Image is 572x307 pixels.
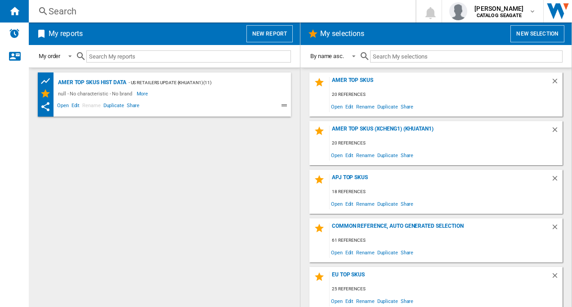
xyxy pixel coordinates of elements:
div: Search [49,5,392,18]
span: Duplicate [376,295,399,307]
span: Edit [344,198,355,210]
div: 18 references [330,186,563,198]
div: Delete [551,174,563,186]
div: AMER TOP SKUs HIST DATA [56,77,126,88]
button: New selection [510,25,564,42]
span: Open [330,295,344,307]
span: Share [399,295,415,307]
b: CATALOG SEAGATE [477,13,522,18]
div: null - No characteristic - No brand [56,88,137,99]
span: Share [399,246,415,258]
span: Duplicate [376,198,399,210]
span: Open [330,100,344,113]
span: Open [330,246,344,258]
span: Open [330,149,344,161]
input: Search My selections [370,50,563,63]
div: Common reference, auto generated selection [330,223,551,235]
span: Edit [344,295,355,307]
div: 25 references [330,284,563,295]
span: Share [399,149,415,161]
span: Duplicate [376,100,399,113]
span: Rename [355,295,375,307]
span: Rename [355,100,375,113]
div: By name asc. [310,53,344,59]
div: - US retailers Update (khuatan1) (11) [126,77,273,88]
span: Rename [355,246,375,258]
div: Delete [551,77,563,89]
span: Duplicate [376,246,399,258]
span: Edit [344,246,355,258]
h2: My selections [318,25,366,42]
div: Delete [551,223,563,235]
span: Rename [81,101,102,112]
div: APJ TOP SKUs [330,174,551,186]
div: Product prices grid [40,76,56,87]
div: EU TOP SKUs [330,271,551,284]
span: Edit [70,101,81,112]
div: My order [39,53,60,59]
div: 61 references [330,235,563,246]
div: 20 references [330,89,563,100]
span: [PERSON_NAME] [474,4,523,13]
span: Share [399,198,415,210]
div: My Selections [40,88,56,99]
span: Rename [355,198,375,210]
ng-md-icon: This report has been shared with you [40,101,51,112]
input: Search My reports [86,50,291,63]
button: New report [246,25,293,42]
span: Duplicate [376,149,399,161]
span: Share [399,100,415,113]
div: 20 references [330,138,563,149]
span: More [137,88,150,99]
span: Open [330,198,344,210]
div: AMER TOP SKUs [330,77,551,89]
img: alerts-logo.svg [9,28,20,39]
span: Duplicate [102,101,125,112]
div: Delete [551,126,563,138]
span: Share [125,101,141,112]
span: Open [56,101,70,112]
img: profile.jpg [449,2,467,20]
span: Edit [344,149,355,161]
h2: My reports [47,25,85,42]
div: Delete [551,271,563,284]
div: AMER TOP SKUs (xcheng1) (khuatan1) [330,126,551,138]
span: Rename [355,149,375,161]
span: Edit [344,100,355,113]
